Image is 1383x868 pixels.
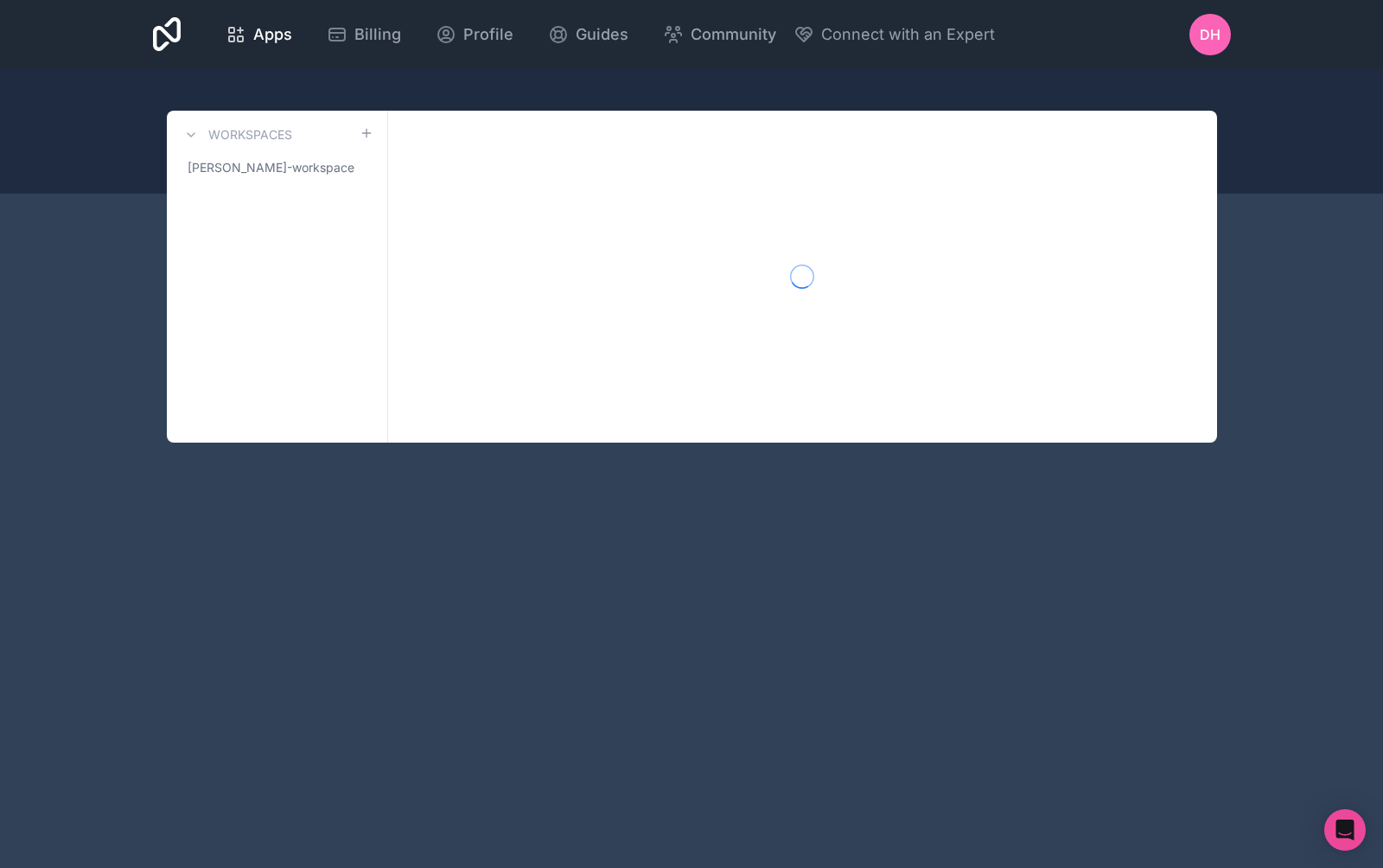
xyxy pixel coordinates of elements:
a: Profile [422,16,527,54]
a: Guides [534,16,642,54]
div: Open Intercom Messenger [1324,809,1366,851]
span: Apps [253,22,292,47]
a: Apps [212,16,306,54]
span: Community [691,22,776,47]
a: Workspaces [181,124,292,145]
span: Billing [354,22,401,47]
span: Guides [576,22,628,47]
button: Connect with an Expert [793,22,995,47]
h3: Workspaces [208,126,292,144]
span: DH [1200,24,1220,45]
a: [PERSON_NAME]-workspace [181,152,373,183]
span: Profile [463,22,513,47]
a: Billing [313,16,415,54]
a: Community [649,16,790,54]
span: [PERSON_NAME]-workspace [188,159,354,176]
span: Connect with an Expert [821,22,995,47]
